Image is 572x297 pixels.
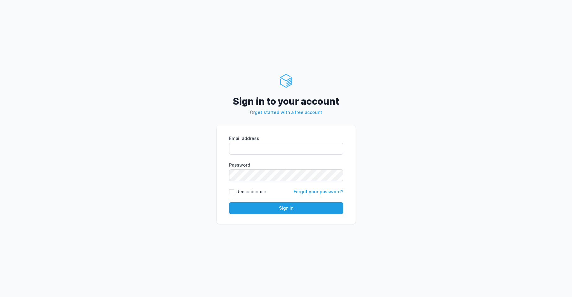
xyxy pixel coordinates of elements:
button: Sign in [229,202,343,214]
label: Email address [229,135,343,142]
a: get started with a free account [255,110,322,115]
label: Remember me [237,189,266,195]
label: Password [229,162,343,168]
img: ServerAuth [279,73,294,88]
p: Or [217,109,356,116]
h2: Sign in to your account [217,96,356,107]
a: Forgot your password? [294,189,343,194]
